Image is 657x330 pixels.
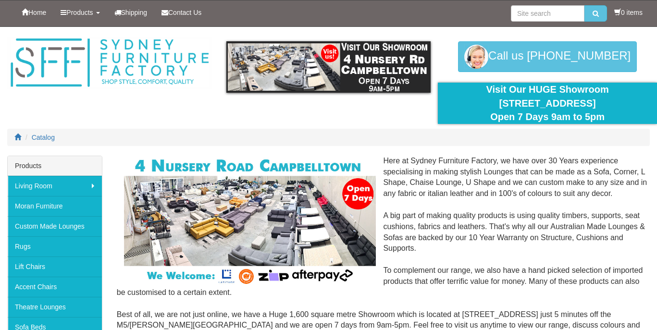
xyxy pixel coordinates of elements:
[121,9,148,16] span: Shipping
[8,176,102,196] a: Living Room
[614,8,643,17] li: 0 items
[28,9,46,16] span: Home
[154,0,209,24] a: Contact Us
[168,9,201,16] span: Contact Us
[8,277,102,297] a: Accent Chairs
[8,257,102,277] a: Lift Chairs
[7,37,212,89] img: Sydney Furniture Factory
[53,0,107,24] a: Products
[8,216,102,236] a: Custom Made Lounges
[66,9,93,16] span: Products
[14,0,53,24] a: Home
[8,196,102,216] a: Moran Furniture
[8,236,102,257] a: Rugs
[8,156,102,176] div: Products
[107,0,155,24] a: Shipping
[8,297,102,317] a: Theatre Lounges
[511,5,584,22] input: Site search
[445,83,650,124] div: Visit Our HUGE Showroom [STREET_ADDRESS] Open 7 Days 9am to 5pm
[32,134,55,141] a: Catalog
[226,41,431,93] img: showroom.gif
[124,156,376,287] img: Corner Modular Lounges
